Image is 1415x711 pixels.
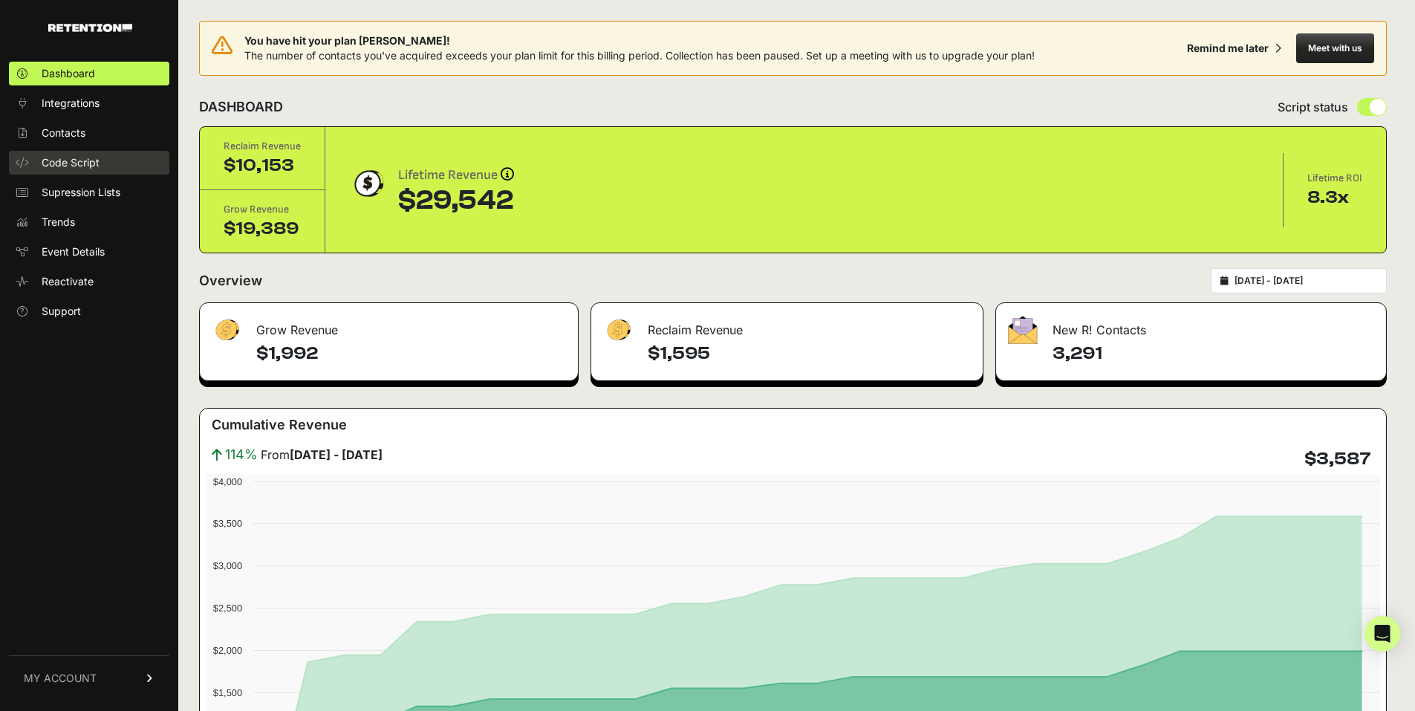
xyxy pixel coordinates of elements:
span: Reactivate [42,274,94,289]
span: Code Script [42,155,100,170]
a: Dashboard [9,62,169,85]
span: Support [42,304,81,319]
button: Remind me later [1181,35,1287,62]
text: $3,500 [213,518,242,529]
h4: $1,992 [256,342,566,366]
img: dollar-coin-05c43ed7efb7bc0c12610022525b4bbbb207c7efeef5aecc26f025e68dcafac9.png [349,165,386,202]
text: $4,000 [213,476,242,487]
img: fa-dollar-13500eef13a19c4ab2b9ed9ad552e47b0d9fc28b02b83b90ba0e00f96d6372e9.png [212,316,241,345]
span: Integrations [42,96,100,111]
div: 8.3x [1307,186,1362,210]
div: Reclaim Revenue [591,303,983,348]
h4: $3,587 [1304,447,1371,471]
div: $19,389 [224,217,301,241]
div: Open Intercom Messenger [1364,616,1400,652]
div: $29,542 [398,186,514,215]
h3: Cumulative Revenue [212,415,347,435]
div: New R! Contacts [996,303,1386,348]
img: fa-envelope-19ae18322b30453b285274b1b8af3d052b27d846a4fbe8435d1a52b978f639a2.png [1008,316,1038,344]
span: Trends [42,215,75,230]
div: $10,153 [224,154,301,178]
span: You have hit your plan [PERSON_NAME]! [244,33,1035,48]
a: Supression Lists [9,181,169,204]
a: Support [9,299,169,323]
strong: [DATE] - [DATE] [290,447,383,462]
h2: Overview [199,270,262,291]
img: Retention.com [48,24,132,32]
div: Lifetime ROI [1307,171,1362,186]
h4: 3,291 [1053,342,1374,366]
text: $2,500 [213,603,242,614]
div: Grow Revenue [224,202,301,217]
text: $1,500 [213,687,242,698]
a: Trends [9,210,169,234]
div: Lifetime Revenue [398,165,514,186]
h2: DASHBOARD [199,97,283,117]
span: Contacts [42,126,85,140]
span: MY ACCOUNT [24,671,97,686]
a: Code Script [9,151,169,175]
h4: $1,595 [648,342,971,366]
span: Supression Lists [42,185,120,200]
span: The number of contacts you've acquired exceeds your plan limit for this billing period. Collectio... [244,49,1035,62]
a: MY ACCOUNT [9,655,169,701]
span: From [261,446,383,464]
img: fa-dollar-13500eef13a19c4ab2b9ed9ad552e47b0d9fc28b02b83b90ba0e00f96d6372e9.png [603,316,633,345]
div: Reclaim Revenue [224,139,301,154]
span: Event Details [42,244,105,259]
text: $2,000 [213,645,242,656]
div: Remind me later [1187,41,1269,56]
a: Event Details [9,240,169,264]
a: Integrations [9,91,169,115]
button: Meet with us [1296,33,1374,63]
span: 114% [225,444,258,465]
a: Contacts [9,121,169,145]
text: $3,000 [213,560,242,571]
a: Reactivate [9,270,169,293]
span: Dashboard [42,66,95,81]
span: Script status [1278,98,1348,116]
div: Grow Revenue [200,303,578,348]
